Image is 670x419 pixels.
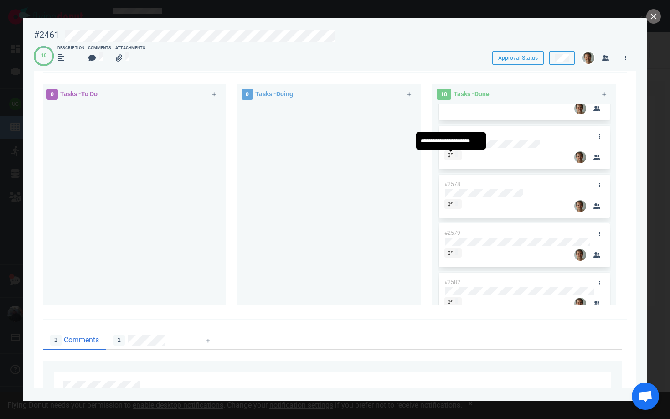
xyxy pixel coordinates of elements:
[88,45,112,52] div: Comments
[582,52,594,64] img: 26
[255,90,293,98] span: Tasks - Doing
[57,45,84,52] div: Description
[574,103,586,114] img: 26
[242,89,253,100] span: 0
[60,90,98,98] span: Tasks - To Do
[50,335,62,346] span: 2
[113,335,125,346] span: 2
[574,200,586,212] img: 26
[46,89,58,100] span: 0
[437,89,451,100] span: 10
[444,279,460,285] span: #2582
[444,181,460,187] span: #2578
[574,249,586,261] img: 26
[444,230,460,236] span: #2579
[632,383,659,410] a: Ανοιχτή συνομιλία
[64,335,99,346] span: Comments
[492,51,544,65] button: Approval Status
[115,45,145,52] div: Attachments
[574,298,586,310] img: 26
[41,52,46,60] div: 10
[454,90,490,98] span: Tasks - Done
[646,9,661,24] button: close
[34,29,59,41] div: #2461
[574,151,586,163] img: 26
